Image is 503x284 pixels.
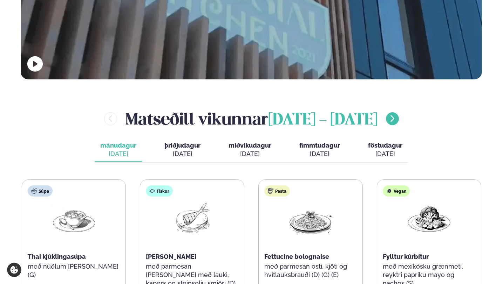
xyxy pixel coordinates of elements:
[268,113,378,128] span: [DATE] - [DATE]
[229,142,271,149] span: miðvikudagur
[28,262,120,279] p: með núðlum [PERSON_NAME] (G)
[299,150,340,158] div: [DATE]
[223,139,277,162] button: miðvikudagur [DATE]
[362,139,408,162] button: föstudagur [DATE]
[7,263,21,277] a: Cookie settings
[164,142,200,149] span: þriðjudagur
[294,139,346,162] button: fimmtudagur [DATE]
[368,150,402,158] div: [DATE]
[52,202,96,235] img: Soup.png
[104,112,117,125] button: menu-btn-left
[264,262,357,279] p: með parmesan osti, kjöti og hvítlauksbrauði (D) (G) (E)
[229,150,271,158] div: [DATE]
[100,142,136,149] span: mánudagur
[288,202,333,235] img: Spagetti.png
[386,188,392,194] img: Vegan.svg
[407,202,451,235] img: Vegan.png
[170,202,215,235] img: Fish.png
[383,253,429,260] span: Fylltur kúrbítur
[149,188,155,194] img: fish.svg
[383,185,410,197] div: Vegan
[28,253,86,260] span: Thai kjúklingasúpa
[264,253,329,260] span: Fettucine bolognaise
[31,188,37,194] img: soup.svg
[164,150,200,158] div: [DATE]
[368,142,402,149] span: föstudagur
[146,185,173,197] div: Fiskur
[95,139,142,162] button: mánudagur [DATE]
[264,185,290,197] div: Pasta
[159,139,206,162] button: þriðjudagur [DATE]
[299,142,340,149] span: fimmtudagur
[268,188,273,194] img: pasta.svg
[146,253,197,260] span: [PERSON_NAME]
[100,150,136,158] div: [DATE]
[386,112,399,125] button: menu-btn-right
[28,185,53,197] div: Súpa
[125,107,378,130] h2: Matseðill vikunnar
